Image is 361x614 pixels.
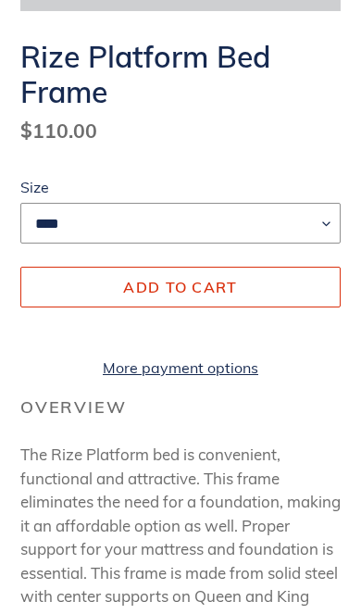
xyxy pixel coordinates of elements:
[20,176,341,198] label: Size
[20,267,341,307] button: Add to cart
[20,119,97,143] span: $110.00
[20,39,341,110] h1: Rize Platform Bed Frame
[20,357,341,379] a: More payment options
[20,397,341,418] h2: Overview
[123,278,237,296] span: Add to cart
